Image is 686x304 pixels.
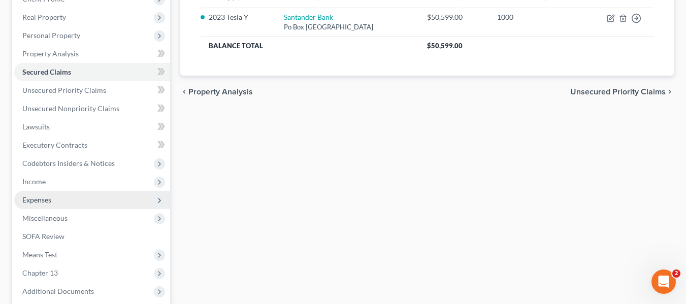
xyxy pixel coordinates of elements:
span: Real Property [22,13,66,21]
i: chevron_right [666,88,674,96]
a: Lawsuits [14,118,170,136]
span: Means Test [22,250,57,259]
span: SOFA Review [22,232,64,241]
a: Property Analysis [14,45,170,63]
span: Income [22,177,46,186]
span: Personal Property [22,31,80,40]
i: chevron_left [180,88,188,96]
span: Unsecured Priority Claims [570,88,666,96]
span: $50,599.00 [427,42,463,50]
span: Additional Documents [22,287,94,295]
div: Po Box [GEOGRAPHIC_DATA] [284,22,410,32]
a: Unsecured Priority Claims [14,81,170,99]
span: Property Analysis [22,49,79,58]
button: chevron_left Property Analysis [180,88,253,96]
a: SOFA Review [14,227,170,246]
span: Lawsuits [22,122,50,131]
span: Unsecured Priority Claims [22,86,106,94]
a: Unsecured Nonpriority Claims [14,99,170,118]
span: Codebtors Insiders & Notices [22,159,115,167]
span: Executory Contracts [22,141,87,149]
span: Chapter 13 [22,268,58,277]
a: Executory Contracts [14,136,170,154]
iframe: Intercom live chat [651,269,676,294]
button: Unsecured Priority Claims chevron_right [570,88,674,96]
span: Property Analysis [188,88,253,96]
li: 2023 Tesla Y [209,12,268,22]
th: Balance Total [201,37,419,55]
div: 1000 [497,12,571,22]
span: Unsecured Nonpriority Claims [22,104,119,113]
span: Miscellaneous [22,214,68,222]
span: 2 [672,269,680,278]
span: Secured Claims [22,67,71,76]
div: $50,599.00 [427,12,481,22]
span: Expenses [22,195,51,204]
a: Secured Claims [14,63,170,81]
a: Santander Bank [284,13,333,21]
